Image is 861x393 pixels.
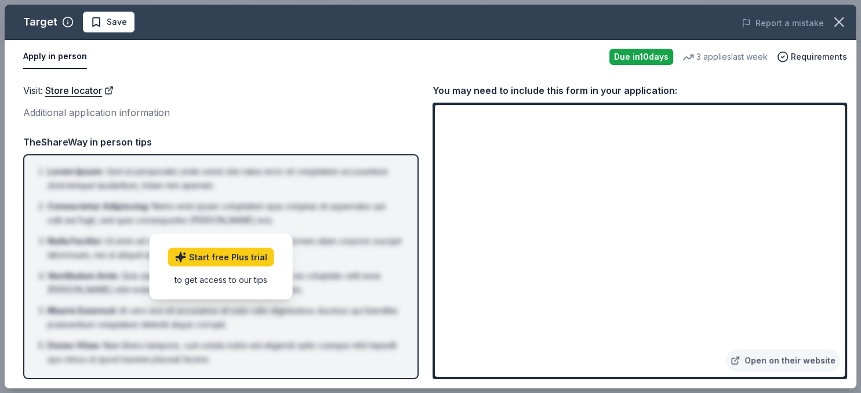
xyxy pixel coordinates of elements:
button: Save [83,12,135,32]
li: Nemo enim ipsam voluptatem quia voluptas sit aspernatur aut odit aut fugit, sed quia consequuntur... [48,199,401,227]
a: Start free Plus trial [168,248,274,267]
li: At vero eos et accusamus et iusto odio dignissimos ducimus qui blanditiis praesentium voluptatum ... [48,304,401,332]
div: 3 applies last week [682,50,768,64]
a: Store locator [45,83,114,98]
a: Open on their website [726,349,840,372]
li: Nam libero tempore, cum soluta nobis est eligendi optio cumque nihil impedit quo minus id quod ma... [48,339,401,366]
li: Quis autem vel eum iure reprehenderit qui in ea voluptate velit esse [PERSON_NAME] nihil molestia... [48,269,401,297]
button: Report a mistake [742,16,824,30]
li: Sed ut perspiciatis unde omnis iste natus error sit voluptatem accusantium doloremque laudantium,... [48,165,401,192]
button: Apply in person [23,45,87,69]
span: Requirements [791,50,847,64]
span: Lorem Ipsum : [48,166,104,176]
button: Requirements [777,50,847,64]
span: Donec Vitae : [48,340,101,350]
div: Target [23,13,57,31]
div: to get access to our tips [168,274,274,286]
span: Nulla Facilisi : [48,236,103,246]
div: Due in 10 days [609,49,673,65]
span: Mauris Euismod : [48,305,117,315]
div: TheShareWay in person tips [23,134,419,150]
div: Additional application information [23,105,419,120]
div: You may need to include this form in your application: [433,83,847,98]
div: Visit : [23,83,419,98]
span: Consectetur Adipiscing : [48,201,150,211]
span: Save [107,15,127,29]
span: Vestibulum Ante : [48,271,119,281]
li: Ut enim ad minima veniam, quis nostrum exercitationem ullam corporis suscipit laboriosam, nisi ut... [48,234,401,262]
